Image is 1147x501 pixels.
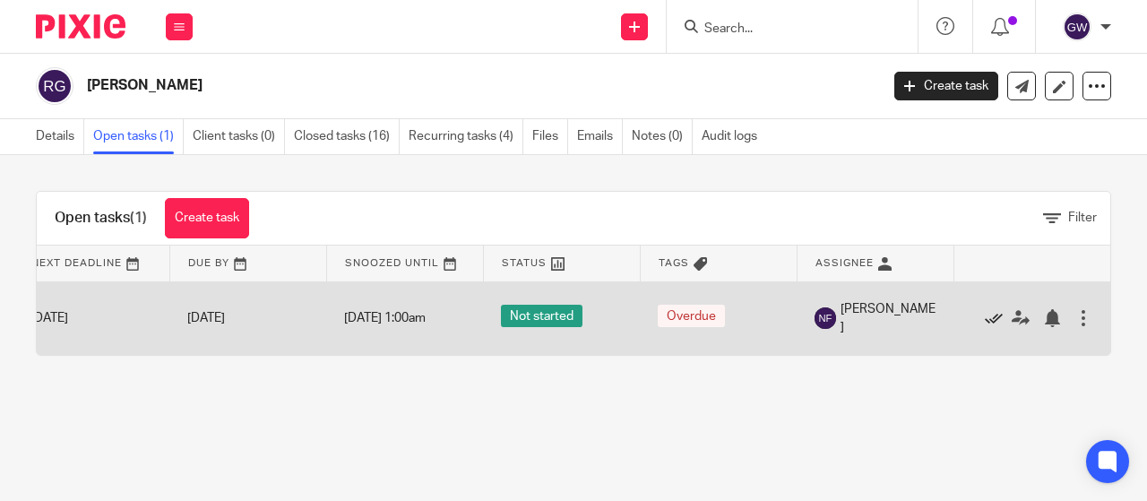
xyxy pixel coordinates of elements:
[13,281,169,355] td: [DATE]
[702,119,766,154] a: Audit logs
[409,119,523,154] a: Recurring tasks (4)
[501,305,582,327] span: Not started
[985,309,1012,327] a: Mark as done
[187,312,225,324] span: [DATE]
[87,76,711,95] h2: [PERSON_NAME]
[294,119,400,154] a: Closed tasks (16)
[532,119,568,154] a: Files
[36,119,84,154] a: Details
[841,300,936,337] span: [PERSON_NAME]
[1068,212,1097,224] span: Filter
[165,198,249,238] a: Create task
[894,72,998,100] a: Create task
[577,119,623,154] a: Emails
[36,67,73,105] img: svg%3E
[1063,13,1091,41] img: svg%3E
[36,14,125,39] img: Pixie
[93,119,184,154] a: Open tasks (1)
[703,22,864,38] input: Search
[815,307,836,329] img: svg%3E
[193,119,285,154] a: Client tasks (0)
[659,258,689,268] span: Tags
[658,305,725,327] span: Overdue
[632,119,693,154] a: Notes (0)
[55,209,147,228] h1: Open tasks
[130,211,147,225] span: (1)
[502,258,547,268] span: Status
[345,258,439,268] span: Snoozed Until
[344,312,426,324] span: [DATE] 1:00am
